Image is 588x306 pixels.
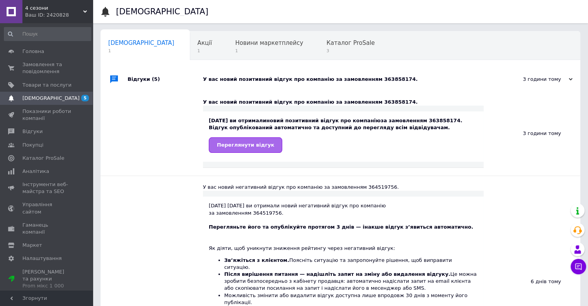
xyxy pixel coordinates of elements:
b: Перегляньте його та опублікуйте протягом 3 днів — інакше відгук з’явиться автоматично. [209,224,473,230]
div: У вас новий позитивний відгук про компанію за замовленням 363858174. [203,76,495,83]
div: У вас новий позитивний відгук про компанію за замовленням 363858174. [203,99,484,106]
div: Prom мікс 1 000 [22,282,72,289]
span: Головна [22,48,44,55]
div: 3 години тому [495,76,573,83]
a: Переглянути відгук [209,137,282,153]
input: Пошук [4,27,91,41]
li: Поясніть ситуацію та запропонуйте рішення, щоб виправити ситуацію. [224,257,478,271]
span: [DEMOGRAPHIC_DATA] [22,95,80,102]
span: 1 [235,48,303,54]
div: Ваш ID: 2420828 [25,12,93,19]
span: Налаштування [22,255,62,262]
span: Акції [198,39,212,46]
button: Чат з покупцем [571,259,586,274]
b: Зв’яжіться з клієнтом. [224,257,289,263]
b: новий позитивний відгук про компанію [266,118,381,123]
li: Це можна зробити безпосередньо з кабінету продавця: автоматично надіслати запит на email клієнта ... [224,271,478,292]
span: Управління сайтом [22,201,72,215]
span: Аналітика [22,168,49,175]
span: 1 [108,48,174,54]
span: Каталог ProSale [326,39,375,46]
div: [DATE] ви отримали за замовленням 363858174. Відгук опублікований автоматично та доступний до пер... [209,117,478,152]
span: [DEMOGRAPHIC_DATA] [108,39,174,46]
span: Товари та послуги [22,82,72,89]
span: 4 сезони [25,5,83,12]
span: Новини маркетплейсу [235,39,303,46]
span: Переглянути відгук [217,142,274,148]
b: Після вирішення питання — надішліть запит на зміну або видалення відгуку. [224,271,450,277]
span: 3 [326,48,375,54]
span: Показники роботи компанії [22,108,72,122]
span: [PERSON_NAME] та рахунки [22,268,72,290]
div: Відгуки [128,68,203,91]
span: Відгуки [22,128,43,135]
span: Покупці [22,142,43,149]
span: Інструменти веб-майстра та SEO [22,181,72,195]
h1: [DEMOGRAPHIC_DATA] [116,7,208,16]
div: У вас новий негативний відгук про компанію за замовленням 364519756. [203,184,484,191]
span: 5 [81,95,89,101]
span: Замовлення та повідомлення [22,61,72,75]
span: Маркет [22,242,42,249]
li: Можливість змінити або видалити відгук доступна лише впродовж 30 днів з моменту його публікації. [224,292,478,306]
span: (5) [152,76,160,82]
span: Гаманець компанії [22,222,72,236]
div: 3 години тому [484,91,580,176]
span: Каталог ProSale [22,155,64,162]
span: 1 [198,48,212,54]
